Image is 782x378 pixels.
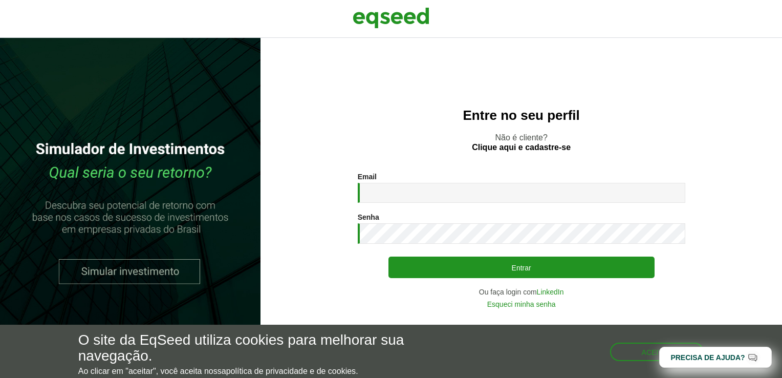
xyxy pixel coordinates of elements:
p: Não é cliente? [281,133,762,152]
button: Entrar [388,257,655,278]
a: Esqueci minha senha [487,301,556,308]
h2: Entre no seu perfil [281,108,762,123]
label: Senha [358,214,379,221]
img: EqSeed Logo [353,5,429,31]
h5: O site da EqSeed utiliza cookies para melhorar sua navegação. [78,332,453,364]
a: LinkedIn [537,288,564,296]
a: política de privacidade e de cookies [226,367,356,375]
a: Clique aqui e cadastre-se [472,143,571,152]
div: Ou faça login com [358,288,685,296]
p: Ao clicar em "aceitar", você aceita nossa . [78,366,453,376]
label: Email [358,173,377,180]
button: Aceitar [610,343,704,361]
